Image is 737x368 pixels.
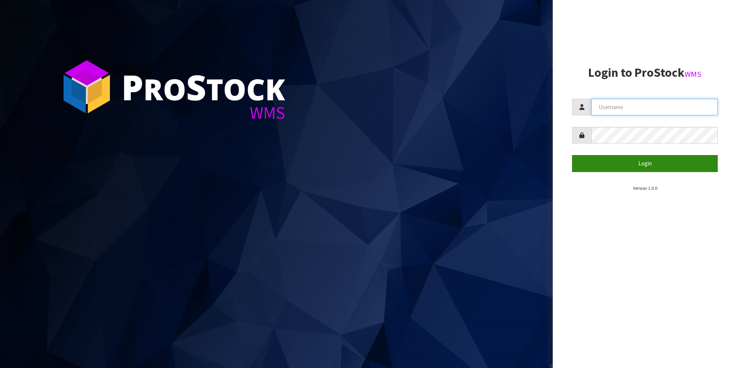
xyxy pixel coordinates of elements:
[572,155,718,172] button: Login
[186,63,206,110] span: S
[121,69,285,104] div: ro tock
[685,69,702,79] small: WMS
[572,66,718,79] h2: Login to ProStock
[591,99,718,115] input: Username
[633,185,657,191] small: Version 1.0.0
[121,63,143,110] span: P
[58,58,116,116] img: ProStock Cube
[121,104,285,122] div: WMS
